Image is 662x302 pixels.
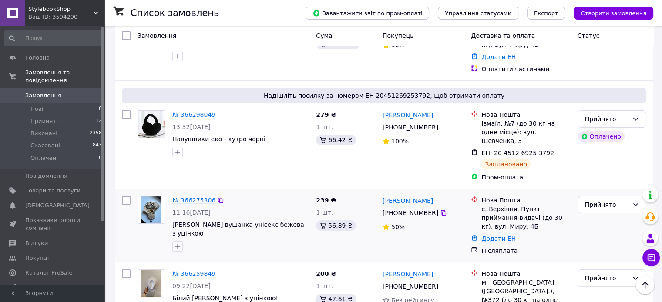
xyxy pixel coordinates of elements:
span: Створити замовлення [581,10,646,17]
span: Нові [30,105,43,113]
span: ЕН: 20 4512 6925 3792 [481,149,554,156]
a: № 366259849 [172,270,215,277]
span: Експорт [534,10,558,17]
img: Фото товару [138,111,165,138]
span: 13:32[DATE] [172,123,211,130]
span: 0 [99,105,102,113]
img: Фото товару [141,196,162,223]
span: 2358 [90,129,102,137]
button: Завантажити звіт по пром-оплаті [306,7,429,20]
span: 200 ₴ [316,270,336,277]
span: 279 ₴ [316,111,336,118]
input: Пошук [4,30,103,46]
div: [PHONE_NUMBER] [381,121,440,133]
a: № 366298049 [172,111,215,118]
div: 66.42 ₴ [316,135,356,145]
div: Прийнято [585,200,628,209]
span: 11:16[DATE] [172,209,211,216]
span: 100% [391,138,409,145]
div: Нова Пошта [481,269,570,278]
img: Фото товару [141,270,162,297]
a: [PERSON_NAME] [383,270,433,279]
span: 0 [99,154,102,162]
span: StylebookShop [28,5,94,13]
button: Наверх [636,276,654,294]
span: Покупці [25,254,49,262]
div: 56.89 ₴ [316,220,356,231]
span: 1 шт. [316,123,333,130]
div: [PHONE_NUMBER] [381,207,440,219]
span: Доставка та оплата [471,32,535,39]
span: 239 ₴ [316,197,336,204]
span: 50% [391,223,405,230]
span: 50% [391,42,405,49]
span: Каталог ProSale [25,269,72,277]
a: [PERSON_NAME] [383,196,433,205]
span: Показники роботи компанії [25,216,81,232]
a: [PERSON_NAME] [383,111,433,119]
span: Статус [578,32,600,39]
span: Замовлення [25,92,61,100]
div: Ізмаїл, №7 (до 30 кг на одне місце): вул. Шевченка, 3 [481,119,570,145]
span: Cума [316,32,332,39]
h1: Список замовлень [131,8,219,18]
a: № 366275306 [172,197,215,204]
button: Створити замовлення [574,7,653,20]
div: Нова Пошта [481,110,570,119]
span: Виконані [30,129,57,137]
div: Нова Пошта [481,196,570,205]
span: Повідомлення [25,172,67,180]
span: Покупець [383,32,413,39]
span: Замовлення та повідомлення [25,69,104,84]
span: Головна [25,54,50,62]
button: Чат з покупцем [642,249,660,266]
span: Управління статусами [445,10,511,17]
span: 1 шт. [316,209,333,216]
div: Заплановано [481,159,531,169]
a: Навушники еко - хутро чорні [172,136,265,143]
span: 12 [96,117,102,125]
a: [PERSON_NAME] вушанка унісекс бежева з уцінкою [172,221,304,237]
span: [DEMOGRAPHIC_DATA] [25,202,90,209]
a: Створити замовлення [565,9,653,16]
div: Оплатити частинами [481,65,570,73]
span: Прийняті [30,117,57,125]
span: Замовлення [138,32,176,39]
div: Пром-оплата [481,173,570,182]
button: Експорт [527,7,565,20]
span: Відгуки [25,239,48,247]
span: Товари та послуги [25,187,81,195]
div: [PHONE_NUMBER] [381,280,440,292]
span: Надішліть посилку за номером ЕН 20451269253792, щоб отримати оплату [125,91,643,100]
div: Прийнято [585,273,628,283]
span: Аналітика [25,284,55,292]
span: Завантажити звіт по пром-оплаті [313,9,422,17]
a: Фото товару [138,196,165,224]
div: Оплачено [578,131,625,142]
a: Фото товару [138,269,165,297]
span: Скасовані [30,142,60,149]
div: Ваш ID: 3594290 [28,13,104,21]
div: Післяплата [481,246,570,255]
button: Управління статусами [438,7,518,20]
span: 1 шт. [316,282,333,289]
span: Оплачені [30,154,58,162]
a: Додати ЕН [481,53,516,60]
div: Прийнято [585,114,628,124]
span: 09:22[DATE] [172,282,211,289]
a: Білий [PERSON_NAME] з уцінкою! [172,295,278,302]
span: 843 [93,142,102,149]
div: с. Верхівня, Пункт приймання-видачі (до 30 кг): вул. Миру, 4Б [481,205,570,231]
a: Додати ЕН [481,235,516,242]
